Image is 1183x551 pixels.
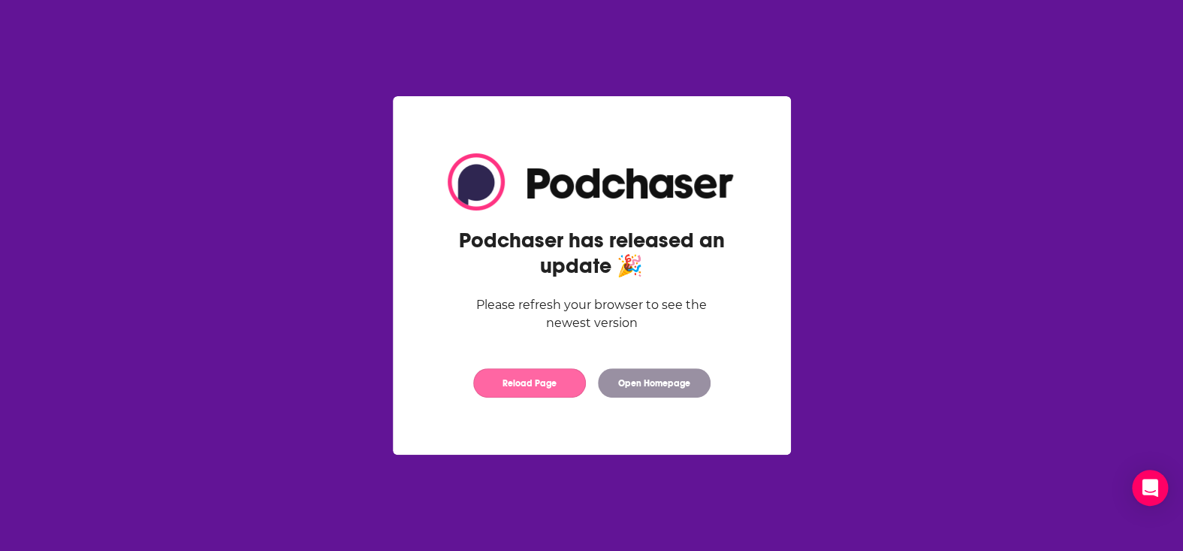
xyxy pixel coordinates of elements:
[448,296,736,332] div: Please refresh your browser to see the newest version
[448,153,736,210] img: Logo
[473,368,586,398] button: Reload Page
[598,368,711,398] button: Open Homepage
[448,228,736,279] h2: Podchaser has released an update 🎉
[1132,470,1168,506] div: Open Intercom Messenger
